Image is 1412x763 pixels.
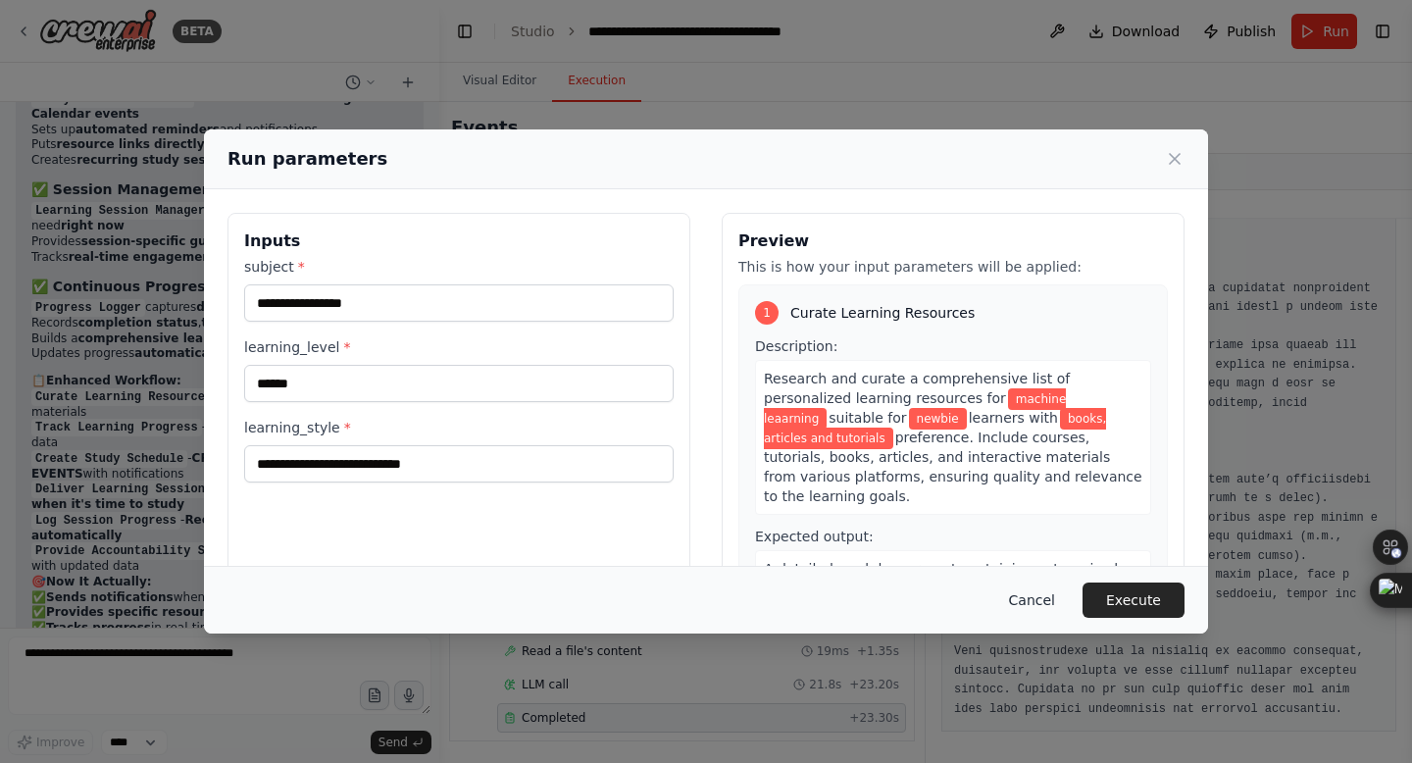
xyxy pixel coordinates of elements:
[244,418,674,437] label: learning_style
[764,388,1066,430] span: Variable: subject
[764,561,1138,636] span: A detailed markdown report containing categorized learning resources with titles, descriptions, d...
[244,229,674,253] h3: Inputs
[755,301,779,325] div: 1
[755,338,837,354] span: Description:
[909,408,967,430] span: Variable: learning_level
[244,257,674,277] label: subject
[969,410,1058,426] span: learners with
[755,529,874,544] span: Expected output:
[790,303,975,323] span: Curate Learning Resources
[993,583,1071,618] button: Cancel
[829,410,906,426] span: suitable for
[227,145,387,173] h2: Run parameters
[738,257,1168,277] p: This is how your input parameters will be applied:
[244,337,674,357] label: learning_level
[764,430,1142,504] span: preference. Include courses, tutorials, books, articles, and interactive materials from various p...
[738,229,1168,253] h3: Preview
[764,408,1106,449] span: Variable: learning_style
[764,371,1070,406] span: Research and curate a comprehensive list of personalized learning resources for
[1083,583,1185,618] button: Execute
